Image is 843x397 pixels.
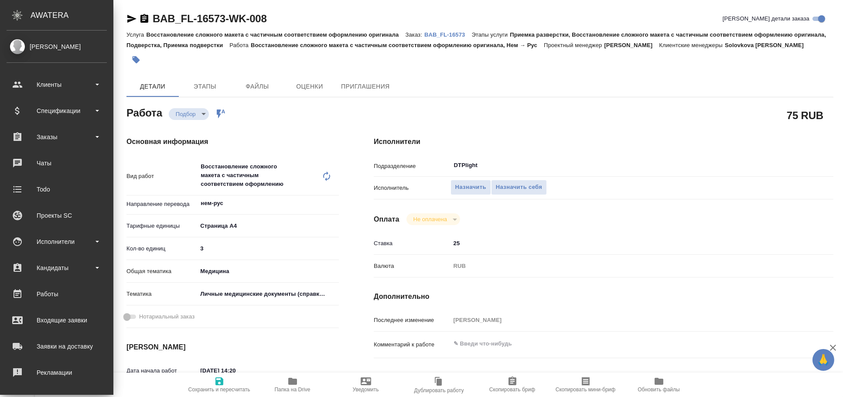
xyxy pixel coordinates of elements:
[126,172,197,181] p: Вид работ
[2,362,111,383] a: Рекламации
[184,81,226,92] span: Этапы
[289,81,331,92] span: Оценки
[455,182,486,192] span: Назначить
[374,291,833,302] h4: Дополнительно
[2,283,111,305] a: Работы
[374,262,451,270] p: Валюта
[188,387,250,393] span: Сохранить и пересчитать
[7,235,107,248] div: Исполнители
[169,108,209,120] div: Подбор
[544,42,604,48] p: Проектный менеджер
[126,222,197,230] p: Тарифные единицы
[556,387,615,393] span: Скопировать мини-бриф
[7,130,107,144] div: Заказы
[374,340,451,349] p: Комментарий к работе
[139,14,150,24] button: Скопировать ссылку
[374,214,399,225] h4: Оплата
[406,213,460,225] div: Подбор
[256,373,329,397] button: Папка на Drive
[329,373,403,397] button: Уведомить
[7,340,107,353] div: Заявки на доставку
[126,137,339,147] h4: Основная информация
[7,287,107,301] div: Работы
[183,373,256,397] button: Сохранить и пересчитать
[723,14,809,23] span: [PERSON_NAME] детали заказа
[251,42,544,48] p: Восстановление сложного макета с частичным соответствием оформлению оригинала, Нем → Рус
[126,366,197,375] p: Дата начала работ
[275,387,311,393] span: Папка на Drive
[489,387,535,393] span: Скопировать бриф
[197,287,339,301] div: Личные медицинские документы (справки, эпикризы)
[132,81,174,92] span: Детали
[491,180,547,195] button: Назначить себя
[126,104,162,120] h2: Работа
[334,202,336,204] button: Open
[341,81,390,92] span: Приглашения
[622,373,696,397] button: Обновить файлы
[549,373,622,397] button: Скопировать мини-бриф
[236,81,278,92] span: Файлы
[411,216,450,223] button: Не оплачена
[126,267,197,276] p: Общая тематика
[31,7,113,24] div: AWATERA
[725,42,810,48] p: Solovkova [PERSON_NAME]
[374,184,451,192] p: Исполнитель
[496,182,542,192] span: Назначить себя
[7,78,107,91] div: Клиенты
[197,364,273,377] input: ✎ Введи что-нибудь
[374,137,833,147] h4: Исполнители
[414,387,464,394] span: Дублировать работу
[406,31,424,38] p: Заказ:
[2,152,111,174] a: Чаты
[197,264,339,279] div: Медицина
[173,110,198,118] button: Подбор
[197,242,339,255] input: ✎ Введи что-нибудь
[816,351,831,369] span: 🙏
[2,178,111,200] a: Todo
[7,314,107,327] div: Входящие заявки
[353,387,379,393] span: Уведомить
[790,164,792,166] button: Open
[451,314,795,326] input: Пустое поле
[374,162,451,171] p: Подразделение
[126,50,146,69] button: Добавить тэг
[126,290,197,298] p: Тематика
[7,209,107,222] div: Проекты SC
[638,387,680,393] span: Обновить файлы
[229,42,251,48] p: Работа
[812,349,834,371] button: 🙏
[153,13,267,24] a: BAB_FL-16573-WK-008
[451,370,795,385] textarea: /Clients/FL_BAB/Orders/BAB_FL-16573/DTP/BAB_FL-16573-WK-008
[2,309,111,331] a: Входящие заявки
[374,316,451,325] p: Последнее изменение
[7,183,107,196] div: Todo
[374,239,451,248] p: Ставка
[403,373,476,397] button: Дублировать работу
[139,312,195,321] span: Нотариальный заказ
[7,157,107,170] div: Чаты
[126,244,197,253] p: Кол-во единиц
[476,373,549,397] button: Скопировать бриф
[126,342,339,353] h4: [PERSON_NAME]
[2,205,111,226] a: Проекты SC
[126,200,197,209] p: Направление перевода
[659,42,725,48] p: Клиентские менеджеры
[451,237,795,250] input: ✎ Введи что-нибудь
[126,14,137,24] button: Скопировать ссылку для ЯМессенджера
[7,261,107,274] div: Кандидаты
[787,108,823,123] h2: 75 RUB
[7,366,107,379] div: Рекламации
[451,180,491,195] button: Назначить
[424,31,471,38] a: BAB_FL-16573
[146,31,405,38] p: Восстановление сложного макета с частичным соответствием оформлению оригинала
[451,259,795,274] div: RUB
[197,219,339,233] div: Страница А4
[604,42,659,48] p: [PERSON_NAME]
[7,42,107,51] div: [PERSON_NAME]
[7,104,107,117] div: Спецификации
[471,31,510,38] p: Этапы услуги
[126,31,146,38] p: Услуга
[2,335,111,357] a: Заявки на доставку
